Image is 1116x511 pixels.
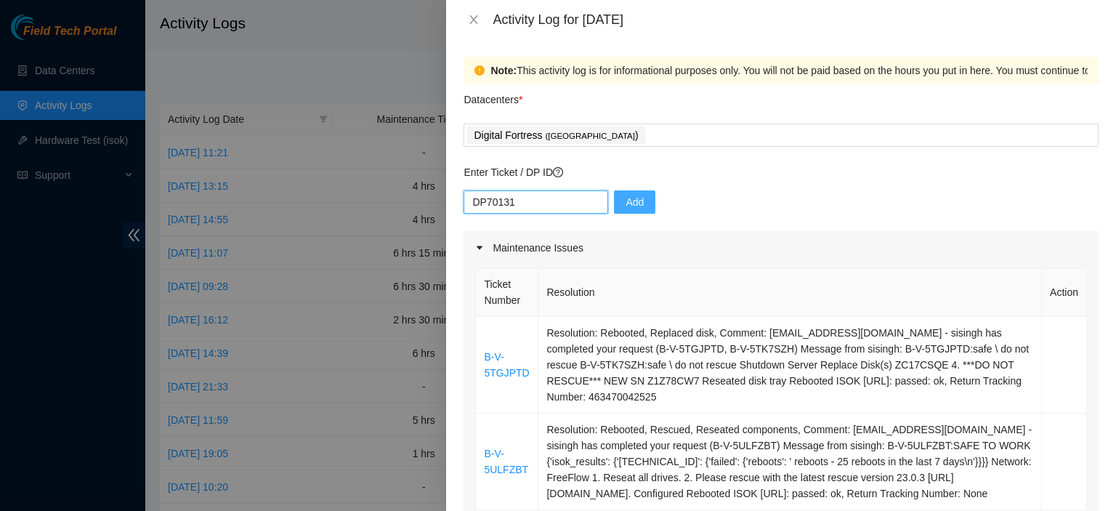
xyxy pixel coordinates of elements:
[614,190,655,214] button: Add
[545,132,635,140] span: ( [GEOGRAPHIC_DATA]
[474,127,638,144] p: Digital Fortress )
[626,194,644,210] span: Add
[493,12,1099,28] div: Activity Log for [DATE]
[464,84,522,108] p: Datacenters
[476,268,538,317] th: Ticket Number
[484,448,528,475] a: B-V-5ULFZBT
[475,244,484,252] span: caret-right
[464,231,1099,265] div: Maintenance Issues
[468,14,480,25] span: close
[484,351,529,379] a: B-V-5TGJPTD
[464,13,484,27] button: Close
[538,268,1042,317] th: Resolution
[464,164,1099,180] p: Enter Ticket / DP ID
[1042,268,1087,317] th: Action
[538,317,1042,414] td: Resolution: Rebooted, Replaced disk, Comment: [EMAIL_ADDRESS][DOMAIN_NAME] - sisingh has complete...
[538,414,1042,510] td: Resolution: Rebooted, Rescued, Reseated components, Comment: [EMAIL_ADDRESS][DOMAIN_NAME] - sisin...
[490,63,517,79] strong: Note:
[474,65,485,76] span: exclamation-circle
[553,167,563,177] span: question-circle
